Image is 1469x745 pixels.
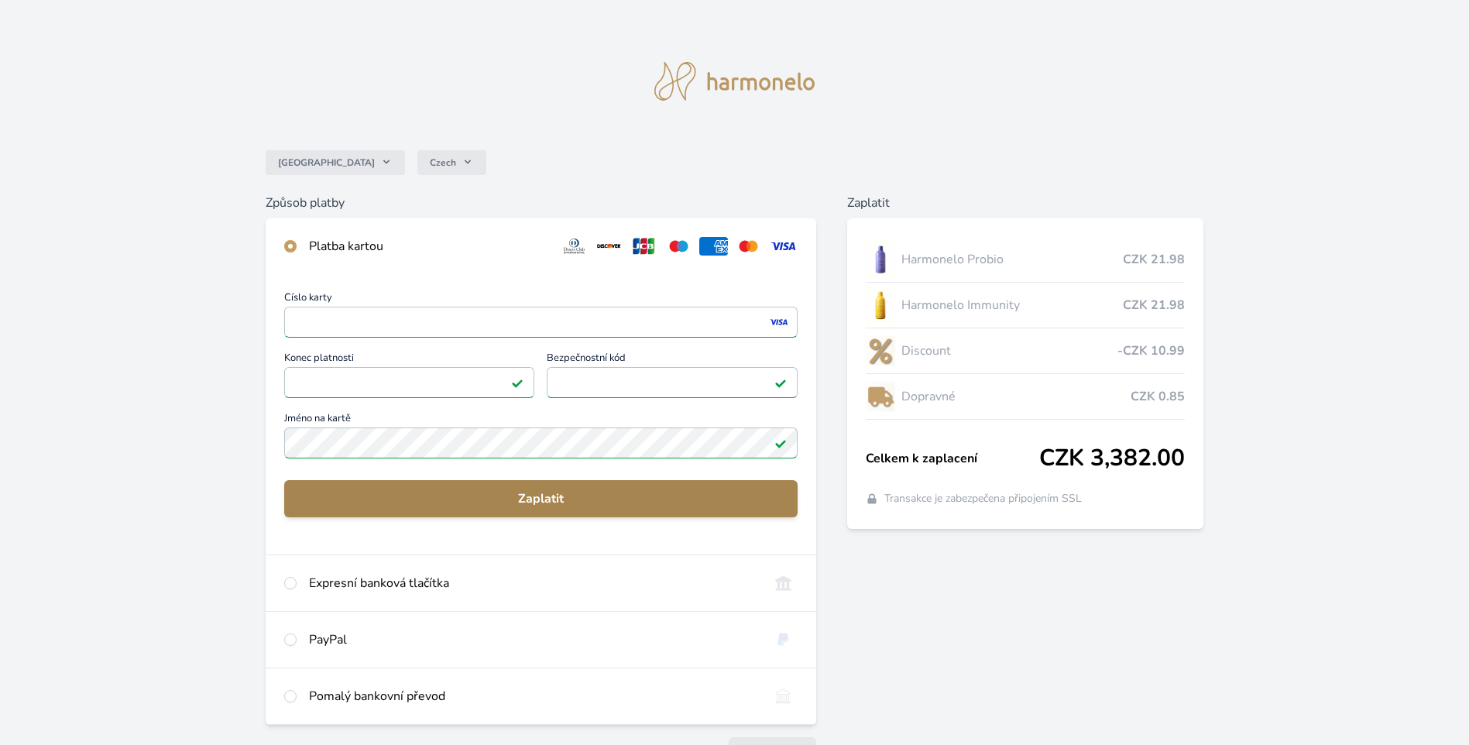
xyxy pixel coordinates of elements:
iframe: Iframe pro číslo karty [291,311,791,333]
button: Zaplatit [284,480,798,517]
span: [GEOGRAPHIC_DATA] [278,156,375,169]
button: Czech [417,150,486,175]
h6: Zaplatit [847,194,1204,212]
span: Jméno na kartě [284,414,798,427]
img: diners.svg [560,237,589,256]
img: Platné pole [511,376,523,389]
img: IMMUNITY_se_stinem_x-lo.jpg [866,286,895,324]
span: Číslo karty [284,293,798,307]
div: Platba kartou [309,237,547,256]
span: Transakce je zabezpečena připojením SSL [884,491,1082,506]
iframe: Iframe pro datum vypršení platnosti [291,372,527,393]
img: bankTransfer_IBAN.svg [769,687,798,706]
img: paypal.svg [769,630,798,649]
span: -CZK 10.99 [1117,342,1185,360]
input: Jméno na kartěPlatné pole [284,427,798,458]
img: Platné pole [774,376,787,389]
img: discover.svg [595,237,623,256]
span: CZK 21.98 [1123,296,1185,314]
div: Expresní banková tlačítka [309,574,757,592]
span: Harmonelo Immunity [901,296,1124,314]
div: PayPal [309,630,757,649]
span: CZK 0.85 [1131,387,1185,406]
h6: Způsob platby [266,194,816,212]
img: amex.svg [699,237,728,256]
img: jcb.svg [630,237,658,256]
span: CZK 3,382.00 [1039,445,1185,472]
span: Celkem k zaplacení [866,449,1040,468]
img: maestro.svg [664,237,693,256]
span: Czech [430,156,456,169]
img: Platné pole [774,437,787,449]
span: Dopravné [901,387,1131,406]
img: CLEAN_PROBIO_se_stinem_x-lo.jpg [866,240,895,279]
img: delivery-lo.png [866,377,895,416]
button: [GEOGRAPHIC_DATA] [266,150,405,175]
span: Konec platnosti [284,353,534,367]
img: discount-lo.png [866,331,895,370]
img: visa [768,315,789,329]
span: CZK 21.98 [1123,250,1185,269]
span: Zaplatit [297,489,785,508]
img: onlineBanking_CZ.svg [769,574,798,592]
img: logo.svg [654,62,815,101]
span: Harmonelo Probio [901,250,1124,269]
span: Discount [901,342,1118,360]
span: Bezpečnostní kód [547,353,797,367]
img: visa.svg [769,237,798,256]
img: mc.svg [734,237,763,256]
iframe: Iframe pro bezpečnostní kód [554,372,790,393]
div: Pomalý bankovní převod [309,687,757,706]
